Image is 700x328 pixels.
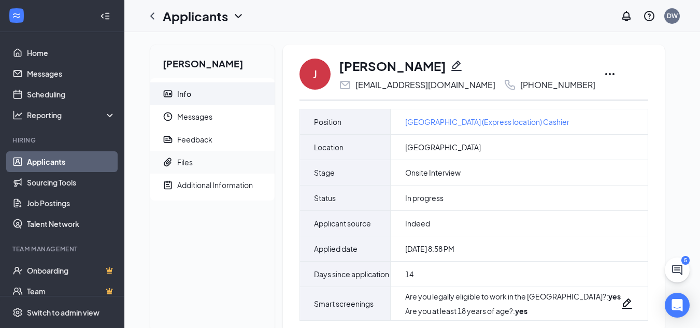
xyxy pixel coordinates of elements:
svg: ChevronLeft [146,10,159,22]
a: Applicants [27,151,116,172]
a: NoteActiveAdditional Information [150,174,275,196]
svg: Email [339,79,351,91]
div: Open Intercom Messenger [665,293,690,318]
svg: Clock [163,111,173,122]
div: Are you legally eligible to work in the [GEOGRAPHIC_DATA]? : [405,291,621,302]
div: Info [177,89,191,99]
div: Hiring [12,136,113,145]
svg: ChatActive [671,264,683,276]
svg: NoteActive [163,180,173,190]
a: Job Postings [27,193,116,213]
span: Applicant source [314,217,371,230]
h2: [PERSON_NAME] [150,45,275,78]
strong: yes [608,292,621,301]
div: Reporting [27,110,116,120]
svg: Notifications [620,10,633,22]
div: 5 [681,256,690,265]
svg: Report [163,134,173,145]
a: Sourcing Tools [27,172,116,193]
svg: Collapse [100,11,110,21]
span: Messages [177,105,266,128]
div: DW [667,11,678,20]
svg: Paperclip [163,157,173,167]
svg: ChevronDown [232,10,245,22]
span: Stage [314,166,335,179]
span: 14 [405,269,413,279]
a: Messages [27,63,116,84]
span: [DATE] 8:58 PM [405,244,454,254]
button: ChatActive [665,258,690,282]
svg: ContactCard [163,89,173,99]
svg: Pencil [450,60,463,72]
a: ContactCardInfo [150,82,275,105]
div: [PHONE_NUMBER] [520,80,595,90]
div: Are you at least 18 years of age? : [405,306,621,316]
svg: Analysis [12,110,23,120]
span: Smart screenings [314,297,374,310]
a: ReportFeedback [150,128,275,151]
div: Switch to admin view [27,307,99,318]
span: Location [314,141,344,153]
span: Onsite Interview [405,167,461,178]
strong: yes [515,306,527,316]
a: ClockMessages [150,105,275,128]
svg: Pencil [621,297,633,310]
svg: QuestionInfo [643,10,655,22]
a: OnboardingCrown [27,260,116,281]
div: [EMAIL_ADDRESS][DOMAIN_NAME] [355,80,495,90]
svg: Ellipses [604,68,616,80]
span: Applied date [314,243,358,255]
a: TeamCrown [27,281,116,302]
div: Team Management [12,245,113,253]
span: [GEOGRAPHIC_DATA] [405,142,481,152]
svg: Settings [12,307,23,318]
a: Scheduling [27,84,116,105]
svg: Phone [504,79,516,91]
a: PaperclipFiles [150,151,275,174]
h1: Applicants [163,7,228,25]
a: Talent Network [27,213,116,234]
span: Indeed [405,218,430,229]
span: Days since application [314,268,389,280]
div: Additional Information [177,180,253,190]
span: In progress [405,193,444,203]
a: [GEOGRAPHIC_DATA] (Express location) Cashier [405,116,569,127]
div: Files [177,157,193,167]
div: J [313,67,317,81]
a: Home [27,42,116,63]
h1: [PERSON_NAME] [339,57,446,75]
span: Status [314,192,336,204]
span: Position [314,116,341,128]
svg: WorkstreamLogo [11,10,22,21]
div: Feedback [177,134,212,145]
